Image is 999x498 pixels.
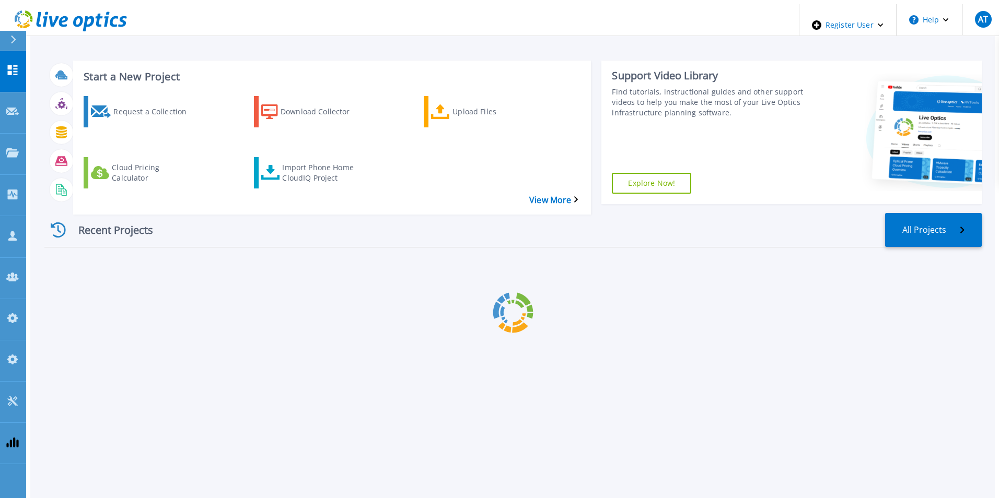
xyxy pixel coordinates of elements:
[799,4,896,46] div: Register User
[282,160,366,186] div: Import Phone Home CloudIQ Project
[612,173,691,194] a: Explore Now!
[112,160,195,186] div: Cloud Pricing Calculator
[84,71,578,82] h3: Start a New Project
[84,157,210,188] a: Cloud Pricing Calculator
[612,69,806,82] div: Support Video Library
[84,96,210,127] a: Request a Collection
[424,96,550,127] a: Upload Files
[897,4,962,35] button: Help
[44,217,170,243] div: Recent Projects
[254,96,380,127] a: Download Collector
[281,99,364,125] div: Download Collector
[452,99,536,125] div: Upload Files
[113,99,197,125] div: Request a Collection
[529,195,578,205] a: View More
[978,15,988,23] span: AT
[612,87,806,118] div: Find tutorials, instructional guides and other support videos to help you make the most of your L...
[885,213,982,247] a: All Projects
